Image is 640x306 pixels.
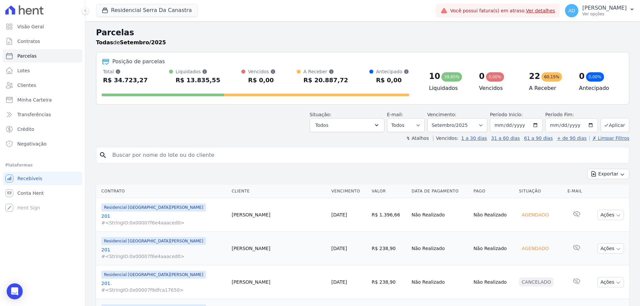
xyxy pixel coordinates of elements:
a: 201#<StringIO:0x00007f6e4aaaced0> [101,213,226,226]
th: Valor [369,184,409,198]
strong: Setembro/2025 [120,39,166,46]
a: [DATE] [331,246,347,251]
h2: Parcelas [96,27,629,39]
a: 1 a 30 dias [461,136,487,141]
a: Transferências [3,108,82,121]
div: 0,00% [586,72,604,82]
div: Cancelado [519,277,554,287]
div: 22 [529,71,540,82]
td: R$ 238,90 [369,232,409,265]
td: Não Realizado [409,265,471,299]
span: #<StringIO:0x00007f9dfca17650> [101,287,226,293]
div: Posição de parcelas [112,58,165,66]
div: A Receber [303,68,348,75]
a: Crédito [3,123,82,136]
div: R$ 20.887,72 [303,75,348,86]
div: 60,15% [541,72,562,82]
th: Vencimento [329,184,369,198]
label: Período Inicío: [490,112,523,117]
span: Negativação [17,141,47,147]
span: Conta Hent [17,190,44,196]
div: 0 [479,71,485,82]
div: 0 [579,71,585,82]
label: Vencidos: [433,136,458,141]
p: de [96,39,166,47]
td: Não Realizado [471,198,517,232]
span: Recebíveis [17,175,42,182]
button: Ações [597,277,624,287]
div: 39,85% [441,72,462,82]
span: Residencial [GEOGRAPHIC_DATA][PERSON_NAME] [101,271,206,279]
th: E-mail [565,184,588,198]
div: 0,00% [486,72,504,82]
a: 61 a 90 dias [524,136,553,141]
a: + de 90 dias [557,136,587,141]
input: Buscar por nome do lote ou do cliente [108,149,626,162]
div: Plataformas [5,161,80,169]
a: Minha Carteira [3,93,82,107]
span: Clientes [17,82,36,89]
span: Você possui fatura(s) em atraso. [450,7,555,14]
i: search [99,151,107,159]
button: Todos [310,118,384,132]
button: Aplicar [601,118,629,132]
a: Recebíveis [3,172,82,185]
span: Visão Geral [17,23,44,30]
button: Ações [597,210,624,220]
button: Ações [597,243,624,254]
div: Vencidos [248,68,275,75]
span: #<StringIO:0x00007f6e4aaaced0> [101,253,226,260]
a: [DATE] [331,212,347,217]
h4: A Receber [529,84,568,92]
span: Lotes [17,67,30,74]
a: Contratos [3,35,82,48]
p: [PERSON_NAME] [582,5,627,11]
label: Período Fim: [545,111,598,118]
p: Ver opções [582,11,627,17]
span: Residencial [GEOGRAPHIC_DATA][PERSON_NAME] [101,237,206,245]
label: Vencimento: [427,112,456,117]
div: R$ 0,00 [248,75,275,86]
button: AD [PERSON_NAME] Ver opções [560,1,640,20]
h4: Vencidos [479,84,518,92]
a: 201#<StringIO:0x00007f6e4aaaced0> [101,246,226,260]
div: Liquidados [176,68,220,75]
label: E-mail: [387,112,403,117]
a: Lotes [3,64,82,77]
label: ↯ Atalhos [406,136,429,141]
td: [PERSON_NAME] [229,232,329,265]
span: Contratos [17,38,40,45]
h4: Liquidados [429,84,468,92]
span: #<StringIO:0x00007f6e4aaaced0> [101,219,226,226]
td: [PERSON_NAME] [229,198,329,232]
a: 201.#<StringIO:0x00007f9dfca17650> [101,280,226,293]
a: Ver detalhes [526,8,555,13]
div: R$ 34.723,27 [103,75,148,86]
a: 31 a 60 dias [491,136,520,141]
a: Negativação [3,137,82,151]
a: Clientes [3,79,82,92]
td: Não Realizado [471,232,517,265]
span: Todos [315,121,328,129]
td: R$ 238,90 [369,265,409,299]
th: Situação [516,184,565,198]
div: Total [103,68,148,75]
strong: Todas [96,39,113,46]
a: ✗ Limpar Filtros [589,136,629,141]
td: R$ 1.396,66 [369,198,409,232]
label: Situação: [310,112,331,117]
th: Contrato [96,184,229,198]
button: Residencial Serra Da Canastra [96,4,198,17]
h4: Antecipado [579,84,618,92]
span: Crédito [17,126,34,133]
a: Visão Geral [3,20,82,33]
span: Transferências [17,111,51,118]
a: [DATE] [331,279,347,285]
th: Data de Pagamento [409,184,471,198]
div: 10 [429,71,440,82]
button: Exportar [587,169,629,179]
td: [PERSON_NAME] [229,265,329,299]
div: Open Intercom Messenger [7,283,23,299]
span: Minha Carteira [17,97,52,103]
span: AD [568,8,575,13]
